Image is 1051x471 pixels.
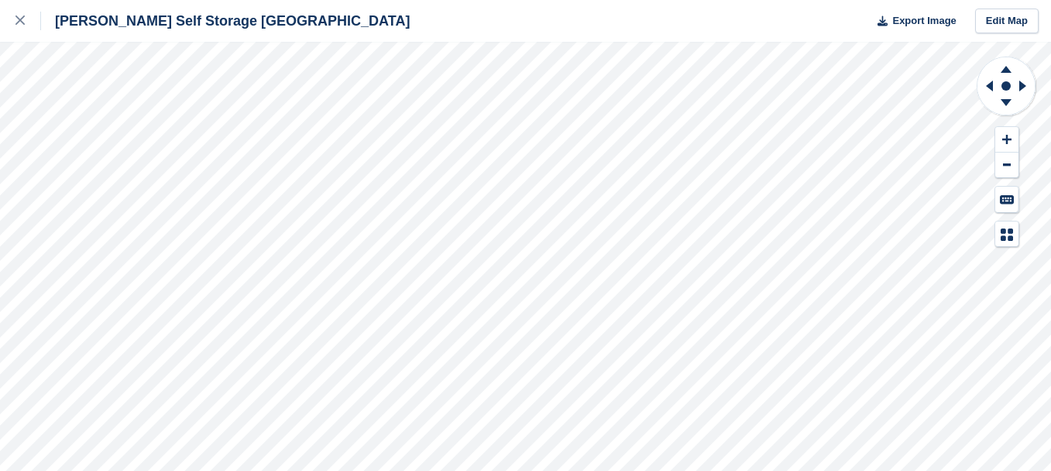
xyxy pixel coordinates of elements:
button: Map Legend [995,222,1018,247]
button: Keyboard Shortcuts [995,187,1018,212]
div: [PERSON_NAME] Self Storage [GEOGRAPHIC_DATA] [41,12,410,30]
button: Zoom In [995,127,1018,153]
span: Export Image [892,13,956,29]
a: Edit Map [975,9,1039,34]
button: Zoom Out [995,153,1018,178]
button: Export Image [868,9,957,34]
